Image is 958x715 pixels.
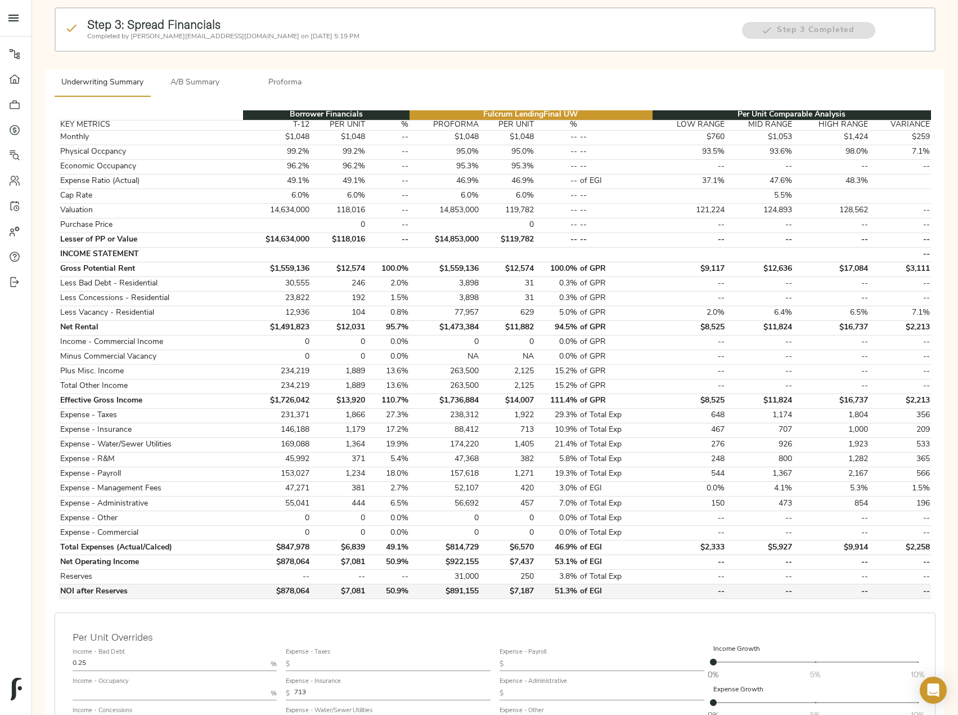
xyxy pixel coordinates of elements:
[579,437,653,452] td: of Total Exp
[500,708,544,714] label: Expense - Other
[653,408,726,423] td: 648
[920,677,947,704] div: Open Intercom Messenger
[726,130,794,145] td: $1,053
[794,120,870,130] th: HIGH RANGE
[536,394,579,408] td: 111.4%
[410,189,480,203] td: 6.0%
[311,364,366,379] td: 1,889
[410,174,480,189] td: 46.9%
[311,262,366,276] td: $12,574
[726,276,794,291] td: --
[243,467,311,481] td: 153,027
[366,335,410,350] td: 0.0%
[870,379,931,394] td: --
[536,174,579,189] td: --
[480,145,536,159] td: 95.0%
[870,218,931,233] td: --
[410,379,480,394] td: 263,500
[536,467,579,481] td: 19.3%
[311,350,366,364] td: 0
[311,452,366,467] td: 371
[243,276,311,291] td: 30,555
[59,379,243,394] td: Total Other Income
[794,423,870,437] td: 1,000
[366,320,410,335] td: 95.7%
[653,291,726,306] td: --
[311,437,366,452] td: 1,364
[59,291,243,306] td: Less Concessions - Residential
[653,394,726,408] td: $8,525
[410,394,480,408] td: $1,736,884
[536,130,579,145] td: --
[726,350,794,364] td: --
[366,364,410,379] td: 13.6%
[366,423,410,437] td: 17.2%
[579,423,653,437] td: of Total Exp
[794,394,870,408] td: $16,737
[11,678,22,700] img: logo
[810,669,820,680] span: 5%
[366,120,410,130] th: %
[536,452,579,467] td: 5.8%
[480,233,536,247] td: $119,782
[480,262,536,276] td: $12,574
[87,32,731,42] p: Completed by [PERSON_NAME][EMAIL_ADDRESS][DOMAIN_NAME] on [DATE] 5:19 PM
[870,437,931,452] td: 533
[59,408,243,423] td: Expense - Taxes
[59,276,243,291] td: Less Bad Debt - Residential
[653,145,726,159] td: 93.5%
[366,189,410,203] td: --
[59,335,243,350] td: Income - Commercial Income
[366,452,410,467] td: 5.4%
[653,233,726,247] td: --
[536,335,579,350] td: 0.0%
[366,467,410,481] td: 18.0%
[579,203,653,218] td: --
[870,320,931,335] td: $2,213
[870,233,931,247] td: --
[579,291,653,306] td: of GPR
[726,437,794,452] td: 926
[536,408,579,423] td: 29.3%
[73,649,124,655] label: Income - Bad Debt
[579,335,653,350] td: of GPR
[653,203,726,218] td: 121,224
[366,306,410,320] td: 0.8%
[366,159,410,174] td: --
[870,262,931,276] td: $3,111
[87,17,221,32] strong: Step 3: Spread Financials
[536,145,579,159] td: --
[157,76,233,90] span: A/B Summary
[870,291,931,306] td: --
[653,452,726,467] td: 248
[653,364,726,379] td: --
[311,320,366,335] td: $12,031
[794,379,870,394] td: --
[794,233,870,247] td: --
[870,159,931,174] td: --
[243,394,311,408] td: $1,726,042
[480,120,536,130] th: PER UNIT
[311,203,366,218] td: 118,016
[243,203,311,218] td: 14,634,000
[579,276,653,291] td: of GPR
[311,467,366,481] td: 1,234
[410,320,480,335] td: $1,473,384
[410,423,480,437] td: 88,412
[311,335,366,350] td: 0
[726,364,794,379] td: --
[870,247,931,262] td: --
[726,120,794,130] th: MID RANGE
[500,649,546,655] label: Expense - Payroll
[366,379,410,394] td: 13.6%
[870,408,931,423] td: 356
[870,350,931,364] td: --
[480,130,536,145] td: $1,048
[579,452,653,467] td: of Total Exp
[579,364,653,379] td: of GPR
[410,452,480,467] td: 47,368
[870,120,931,130] th: VARIANCE
[410,120,480,130] th: PROFORMA
[311,145,366,159] td: 99.2%
[536,203,579,218] td: --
